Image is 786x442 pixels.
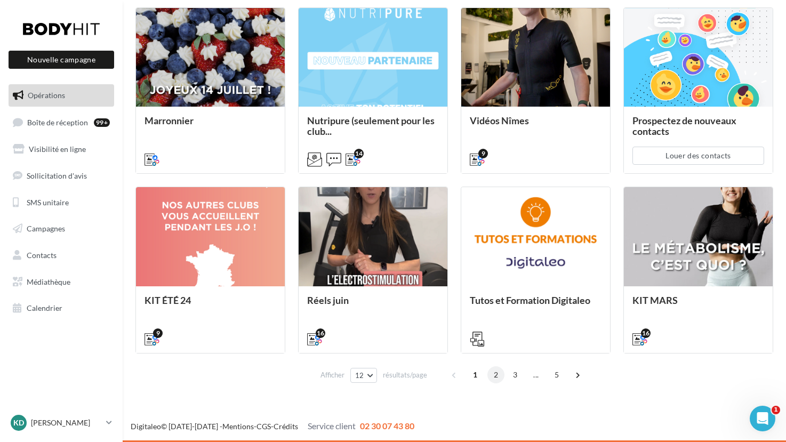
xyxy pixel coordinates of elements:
[750,406,775,431] iframe: Intercom live chat
[13,417,24,428] span: KD
[641,328,651,338] div: 16
[27,117,88,126] span: Boîte de réception
[632,294,678,306] span: KIT MARS
[487,366,504,383] span: 2
[28,91,65,100] span: Opérations
[27,277,70,286] span: Médiathèque
[27,171,87,180] span: Sollicitation d'avis
[6,191,116,214] a: SMS unitaire
[470,115,529,126] span: Vidéos Nîmes
[9,51,114,69] button: Nouvelle campagne
[467,366,484,383] span: 1
[632,147,764,165] button: Louer des contacts
[6,244,116,267] a: Contacts
[350,368,378,383] button: 12
[131,422,161,431] a: Digitaleo
[27,303,62,312] span: Calendrier
[383,370,427,380] span: résultats/page
[274,422,298,431] a: Crédits
[6,218,116,240] a: Campagnes
[6,271,116,293] a: Médiathèque
[153,328,163,338] div: 9
[307,115,435,137] span: Nutripure (seulement pour les club...
[478,149,488,158] div: 9
[308,421,356,431] span: Service client
[355,371,364,380] span: 12
[354,149,364,158] div: 14
[772,406,780,414] span: 1
[256,422,271,431] a: CGS
[27,197,69,206] span: SMS unitaire
[6,165,116,187] a: Sollicitation d'avis
[131,422,414,431] span: © [DATE]-[DATE] - - -
[27,224,65,233] span: Campagnes
[145,115,194,126] span: Marronnier
[360,421,414,431] span: 02 30 07 43 80
[316,328,325,338] div: 16
[31,417,102,428] p: [PERSON_NAME]
[632,115,736,137] span: Prospectez de nouveaux contacts
[94,118,110,127] div: 99+
[320,370,344,380] span: Afficher
[6,297,116,319] a: Calendrier
[470,294,590,306] span: Tutos et Formation Digitaleo
[29,144,86,154] span: Visibilité en ligne
[27,251,57,260] span: Contacts
[9,413,114,433] a: KD [PERSON_NAME]
[548,366,565,383] span: 5
[6,111,116,134] a: Boîte de réception99+
[527,366,544,383] span: ...
[307,294,349,306] span: Réels juin
[507,366,524,383] span: 3
[6,138,116,160] a: Visibilité en ligne
[222,422,254,431] a: Mentions
[6,84,116,107] a: Opérations
[145,294,191,306] span: KIT ÉTÉ 24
